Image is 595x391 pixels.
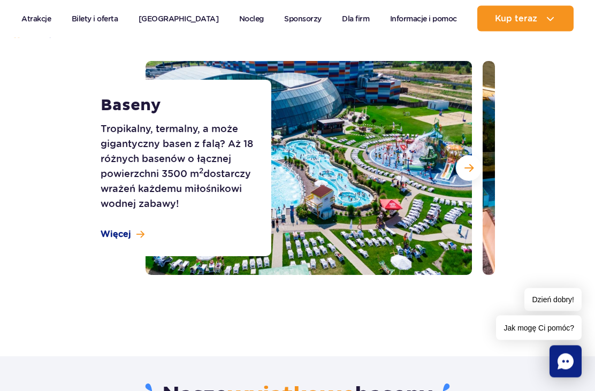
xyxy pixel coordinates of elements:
[477,6,574,32] button: Kup teraz
[390,6,457,32] a: Informacje i pomoc
[101,96,263,116] h1: Baseny
[101,229,144,241] a: Więcej
[101,122,263,212] p: Tropikalny, termalny, a może gigantyczny basen z falą? Aż 18 różnych basenów o łącznej powierzchn...
[21,6,51,32] a: Atrakcje
[456,156,482,181] button: Następny slajd
[199,167,203,175] sup: 2
[524,288,582,311] span: Dzień dobry!
[495,14,537,24] span: Kup teraz
[284,6,322,32] a: Sponsorzy
[496,316,582,340] span: Jak mogę Ci pomóc?
[139,6,219,32] a: [GEOGRAPHIC_DATA]
[342,6,369,32] a: Dla firm
[146,62,472,275] img: Zewnętrzna część Suntago z basenami i zjeżdżalniami, otoczona leżakami i zielenią
[101,229,131,241] span: Więcej
[239,6,264,32] a: Nocleg
[72,6,118,32] a: Bilety i oferta
[550,346,582,378] div: Chat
